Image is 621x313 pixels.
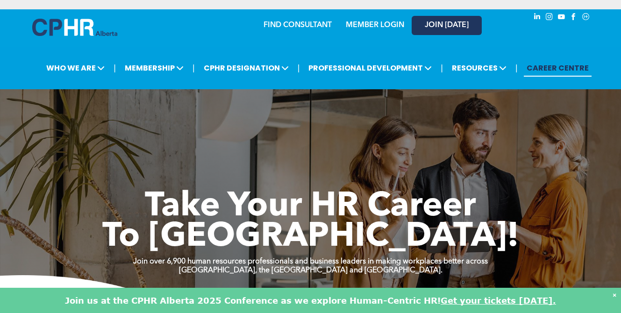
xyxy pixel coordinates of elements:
a: linkedin [532,12,542,24]
span: JOIN [DATE] [425,21,469,30]
li: | [515,58,518,78]
span: MEMBERSHIP [122,59,186,77]
span: Take Your HR Career [145,190,476,224]
a: CAREER CENTRE [524,59,592,77]
a: instagram [544,12,555,24]
span: RESOURCES [449,59,509,77]
li: | [114,58,116,78]
strong: [GEOGRAPHIC_DATA], the [GEOGRAPHIC_DATA] and [GEOGRAPHIC_DATA]. [179,267,443,274]
a: FIND CONSULTANT [264,21,332,29]
span: CPHR DESIGNATION [201,59,292,77]
font: Join us at the CPHR Alberta 2025 Conference as we explore Human-Centric HR! [65,295,441,306]
span: PROFESSIONAL DEVELOPMENT [306,59,435,77]
li: | [441,58,443,78]
a: Social network [581,12,591,24]
a: JOIN [DATE] [412,16,482,35]
a: MEMBER LOGIN [346,21,404,29]
a: facebook [569,12,579,24]
div: Dismiss notification [613,290,616,299]
a: youtube [557,12,567,24]
span: WHO WE ARE [43,59,107,77]
span: To [GEOGRAPHIC_DATA]! [102,221,519,254]
li: | [298,58,300,78]
img: A blue and white logo for cp alberta [32,19,117,36]
strong: Join over 6,900 human resources professionals and business leaders in making workplaces better ac... [133,258,488,265]
a: Get your tickets [DATE]. [441,295,556,306]
li: | [193,58,195,78]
